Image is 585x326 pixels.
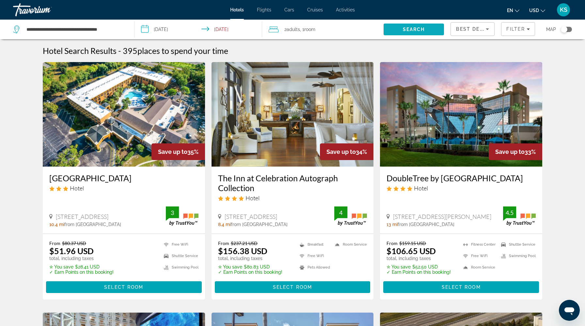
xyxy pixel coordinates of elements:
[284,7,294,12] a: Cars
[380,62,542,167] a: DoubleTree by Hilton Orlando Airport
[257,7,271,12] a: Flights
[123,46,228,56] h2: 395
[46,281,202,293] button: Select Room
[393,213,491,220] span: [STREET_ADDRESS][PERSON_NAME]
[43,46,117,56] h1: Hotel Search Results
[507,8,513,13] span: en
[225,213,277,220] span: [STREET_ADDRESS]
[498,240,536,249] li: Shuttle Service
[387,269,451,275] p: ✓ Earn Points on this booking!
[273,285,312,290] span: Select Room
[300,25,315,34] span: , 1
[215,283,371,290] a: Select Room
[49,256,114,261] p: total, including taxes
[460,263,498,271] li: Room Service
[218,173,367,193] a: The Inn at Celebration Autograph Collection
[137,46,228,56] span: places to spend your time
[245,194,260,202] span: Hotel
[414,185,428,192] span: Hotel
[334,209,347,217] div: 4
[334,206,367,226] img: TrustYou guest rating badge
[403,27,425,32] span: Search
[383,281,539,293] button: Select Room
[456,25,489,33] mat-select: Sort by
[49,240,60,246] span: From
[158,148,187,155] span: Save up to
[529,6,545,15] button: Change currency
[26,24,124,34] input: Search hotel destination
[218,264,242,269] span: ✮ You save
[46,283,202,290] a: Select Room
[296,240,332,249] li: Breakfast
[320,143,373,160] div: 34%
[383,283,539,290] a: Select Room
[70,185,84,192] span: Hotel
[218,246,267,256] ins: $156.38 USD
[218,240,229,246] span: From
[307,7,323,12] a: Cruises
[442,285,481,290] span: Select Room
[387,256,451,261] p: total, including taxes
[332,240,367,249] li: Room Service
[460,252,498,260] li: Free WiFi
[529,8,539,13] span: USD
[56,213,108,220] span: [STREET_ADDRESS]
[134,20,262,39] button: Select check in and out date
[49,264,73,269] span: ✮ You save
[231,240,258,246] del: $237.21 USD
[296,263,332,271] li: Pets Allowed
[49,246,94,256] ins: $51.96 USD
[218,269,282,275] p: ✓ Earn Points on this booking!
[498,252,536,260] li: Swimming Pool
[546,25,556,34] span: Map
[151,143,205,160] div: 35%
[13,1,78,18] a: Travorium
[387,264,451,269] p: $52.50 USD
[384,24,444,35] button: Search
[495,148,525,155] span: Save up to
[287,27,300,32] span: Adults
[296,252,332,260] li: Free WiFi
[336,7,355,12] a: Activities
[559,300,580,321] iframe: Botón para iniciar la ventana de mensajería
[326,148,356,155] span: Save up to
[161,240,198,249] li: Free WiFi
[489,143,542,160] div: 33%
[387,246,436,256] ins: $106.65 USD
[118,46,121,56] span: -
[501,22,535,36] button: Filters
[503,206,536,226] img: TrustYou guest rating badge
[218,264,282,269] p: $80.83 USD
[555,3,572,17] button: User Menu
[43,62,205,167] img: Mi Casa Hotel
[161,263,198,271] li: Swimming Pool
[166,206,198,226] img: TrustYou guest rating badge
[49,269,114,275] p: ✓ Earn Points on this booking!
[556,26,572,32] button: Toggle map
[212,62,374,167] img: The Inn at Celebration Autograph Collection
[387,173,536,183] a: DoubleTree by [GEOGRAPHIC_DATA]
[218,194,367,202] div: 4 star Hotel
[49,173,198,183] a: [GEOGRAPHIC_DATA]
[49,222,64,227] span: 10.4 mi
[230,7,244,12] a: Hotels
[49,264,114,269] p: $28.41 USD
[460,240,498,249] li: Fitness Center
[560,7,567,13] span: KS
[62,240,86,246] del: $80.37 USD
[218,256,282,261] p: total, including taxes
[387,240,398,246] span: From
[262,20,384,39] button: Travelers: 2 adults, 0 children
[399,240,426,246] del: $159.15 USD
[284,25,300,34] span: 2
